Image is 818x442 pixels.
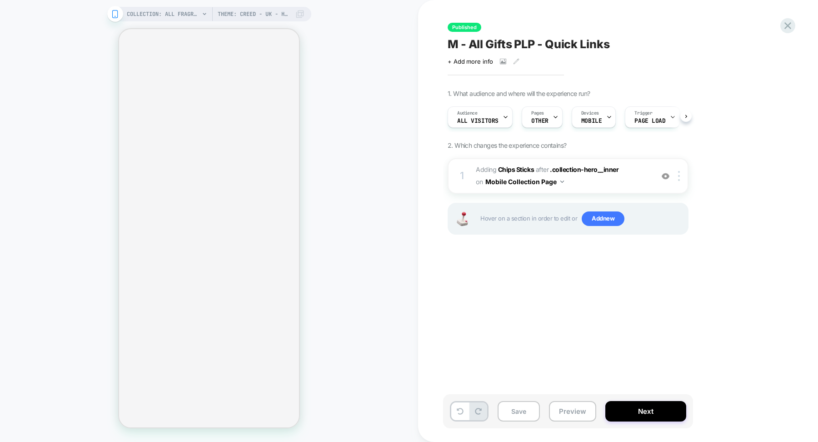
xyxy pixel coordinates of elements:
[480,211,683,226] span: Hover on a section in order to edit or
[662,172,669,180] img: crossed eye
[498,166,534,173] b: Chips Sticks
[582,211,624,226] span: Add new
[458,167,467,185] div: 1
[485,175,564,188] button: Mobile Collection Page
[127,7,200,21] span: COLLECTION: All Fragrance Gifts (Category)
[678,171,680,181] img: close
[634,110,652,116] span: Trigger
[457,110,478,116] span: Audience
[448,37,610,51] span: M - All Gifts PLP - Quick Links
[581,118,602,124] span: MOBILE
[476,166,534,173] span: Adding
[536,166,549,173] span: AFTER
[448,141,566,149] span: 2. Which changes the experience contains?
[218,7,290,21] span: Theme: Creed - UK - Holiday 14/10
[498,401,540,422] button: Save
[448,90,590,97] span: 1. What audience and where will the experience run?
[448,23,481,32] span: Published
[476,176,483,187] span: on
[531,118,549,124] span: OTHER
[531,110,544,116] span: Pages
[634,118,665,124] span: Page Load
[550,166,618,173] span: .collection-hero__inner
[605,401,686,422] button: Next
[448,58,493,65] span: + Add more info
[581,110,599,116] span: Devices
[560,181,564,183] img: down arrow
[453,212,471,226] img: Joystick
[549,401,596,422] button: Preview
[457,118,499,124] span: All Visitors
